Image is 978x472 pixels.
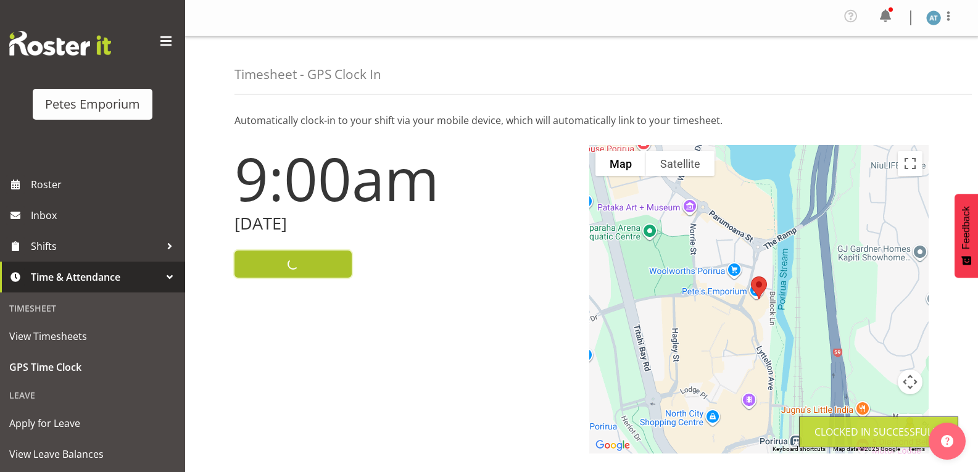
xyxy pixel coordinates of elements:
button: Toggle fullscreen view [898,151,922,176]
h2: [DATE] [234,214,574,233]
a: GPS Time Clock [3,352,182,383]
div: Petes Emporium [45,95,140,114]
span: Map data ©2025 Google [833,445,900,452]
button: Feedback - Show survey [955,194,978,278]
span: View Timesheets [9,327,176,346]
a: View Timesheets [3,321,182,352]
a: View Leave Balances [3,439,182,470]
div: Leave [3,383,182,408]
p: Automatically clock-in to your shift via your mobile device, which will automatically link to you... [234,113,929,128]
span: Inbox [31,206,179,225]
button: Keyboard shortcuts [773,445,826,453]
button: Drag Pegman onto the map to open Street View [898,414,922,439]
img: help-xxl-2.png [941,435,953,447]
span: GPS Time Clock [9,358,176,376]
span: Apply for Leave [9,414,176,433]
a: Apply for Leave [3,408,182,439]
img: Rosterit website logo [9,31,111,56]
h1: 9:00am [234,145,574,212]
button: Map camera controls [898,370,922,394]
span: Shifts [31,237,160,255]
h4: Timesheet - GPS Clock In [234,67,381,81]
img: alex-micheal-taniwha5364.jpg [926,10,941,25]
img: Google [592,437,633,453]
a: Open this area in Google Maps (opens a new window) [592,437,633,453]
a: Terms (opens in new tab) [908,445,925,452]
span: View Leave Balances [9,445,176,463]
button: Show satellite imagery [646,151,715,176]
button: Show street map [595,151,646,176]
span: Roster [31,175,179,194]
div: Timesheet [3,296,182,321]
div: Clocked in Successfully [814,424,943,439]
span: Time & Attendance [31,268,160,286]
span: Feedback [961,206,972,249]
